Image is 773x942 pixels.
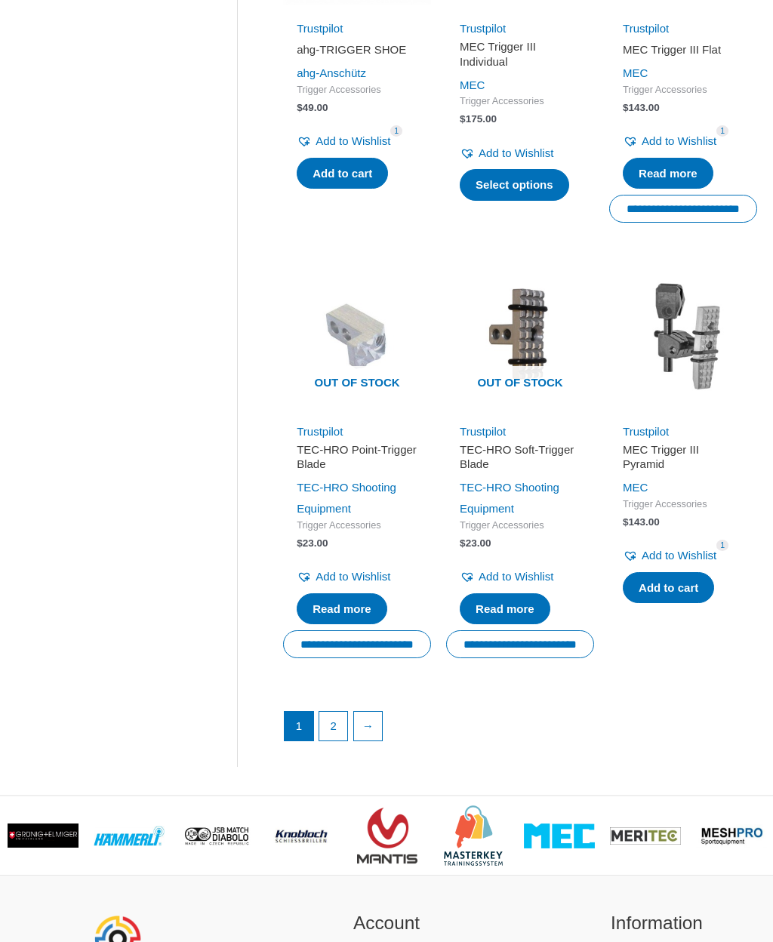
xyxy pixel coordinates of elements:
span: $ [297,102,303,113]
span: Add to Wishlist [479,146,553,159]
a: Page 2 [319,712,348,740]
h2: Account [270,910,503,937]
bdi: 23.00 [297,537,328,549]
a: Add to Wishlist [460,566,553,587]
h2: TEC-HRO Point-Trigger Blade [297,442,417,472]
nav: Product Pagination [283,711,757,749]
bdi: 49.00 [297,102,328,113]
span: 1 [716,125,728,137]
span: Trigger Accessories [297,84,417,97]
a: TEC-HRO Shooting Equipment [297,481,396,515]
span: 1 [716,540,728,551]
span: Add to Wishlist [642,549,716,562]
span: Trigger Accessories [623,84,744,97]
h2: MEC Trigger III Flat [623,42,744,57]
span: Out of stock [294,366,420,401]
a: Trustpilot [297,22,343,35]
a: Out of stock [283,264,431,412]
span: Add to Wishlist [316,134,390,147]
span: Trigger Accessories [460,519,581,532]
a: Out of stock [446,264,594,412]
a: MEC Trigger III Individual [460,39,581,75]
a: ahg-Anschütz [297,66,366,79]
a: Select options for “MEC Trigger III Individual” [460,169,569,201]
a: Trustpilot [623,22,669,35]
bdi: 23.00 [460,537,491,549]
a: Read more about “TEC-HRO Soft-Trigger Blade” [460,593,550,625]
bdi: 143.00 [623,102,660,113]
a: TEC-HRO Point-Trigger Blade [297,442,417,478]
a: Add to Wishlist [460,143,553,164]
a: TEC-HRO Soft-Trigger Blade [460,442,581,478]
a: Add to Wishlist [623,545,716,566]
a: Add to Wishlist [297,131,390,152]
span: $ [623,516,629,528]
span: Trigger Accessories [460,95,581,108]
h2: TEC-HRO Soft-Trigger Blade [460,442,581,472]
span: $ [460,113,466,125]
span: $ [623,102,629,113]
bdi: 143.00 [623,516,660,528]
span: $ [297,537,303,549]
span: Add to Wishlist [479,570,553,583]
bdi: 175.00 [460,113,497,125]
a: MEC [460,78,485,91]
a: MEC Trigger III Flat [623,42,744,63]
a: MEC [623,66,648,79]
span: 1 [390,125,402,137]
span: Add to Wishlist [316,570,390,583]
span: Trigger Accessories [297,519,417,532]
img: TEC-HRO Point-Trigger Blade [283,264,431,412]
a: MEC Trigger III Pyramid [623,442,744,478]
img: MEC Trigger III Pyramid [609,264,757,412]
h2: ahg-TRIGGER SHOE [297,42,417,57]
span: Add to Wishlist [642,134,716,147]
a: Trustpilot [460,22,506,35]
span: $ [460,537,466,549]
a: → [354,712,383,740]
a: MEC [623,481,648,494]
h2: Information [540,910,773,937]
a: Add to Wishlist [623,131,716,152]
a: ahg-TRIGGER SHOE [297,42,417,63]
span: Out of stock [457,366,583,401]
a: Read more about “TEC-HRO Point-Trigger Blade” [297,593,387,625]
h2: MEC Trigger III Pyramid [623,442,744,472]
a: Add to cart: “ahg-TRIGGER SHOE” [297,158,388,189]
a: Trustpilot [460,425,506,438]
a: Add to cart: “MEC Trigger III Pyramid” [623,572,714,604]
a: Read more about “MEC Trigger III Flat” [623,158,713,189]
a: Trustpilot [623,425,669,438]
span: Trigger Accessories [623,498,744,511]
span: Page 1 [285,712,313,740]
a: Add to Wishlist [297,566,390,587]
h2: MEC Trigger III Individual [460,39,581,69]
img: TEC-HRO Soft-Trigger Blade [446,264,594,412]
a: TEC-HRO Shooting Equipment [460,481,559,515]
a: Trustpilot [297,425,343,438]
